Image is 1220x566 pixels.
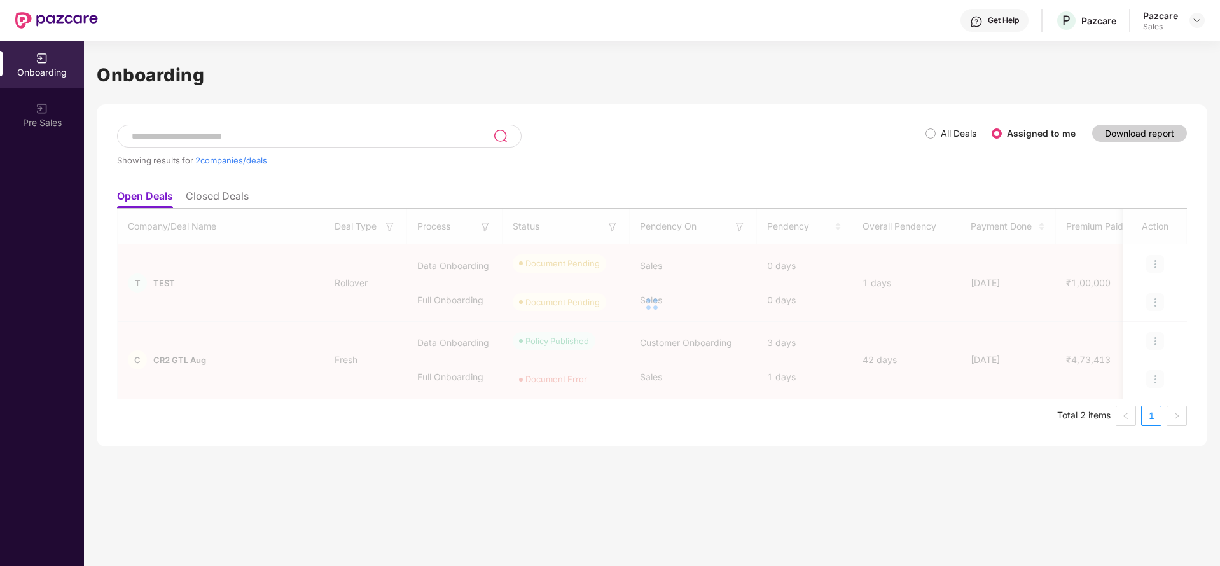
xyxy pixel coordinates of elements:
a: 1 [1142,406,1161,425]
h1: Onboarding [97,61,1207,89]
div: Pazcare [1143,10,1178,22]
li: Open Deals [117,190,173,208]
button: Download report [1092,125,1187,142]
img: New Pazcare Logo [15,12,98,29]
li: Next Page [1167,406,1187,426]
img: svg+xml;base64,PHN2ZyB3aWR0aD0iMjAiIGhlaWdodD0iMjAiIHZpZXdCb3g9IjAgMCAyMCAyMCIgZmlsbD0ibm9uZSIgeG... [36,52,48,65]
span: P [1062,13,1071,28]
li: Previous Page [1116,406,1136,426]
label: All Deals [941,128,976,139]
div: Pazcare [1081,15,1116,27]
img: svg+xml;base64,PHN2ZyBpZD0iRHJvcGRvd24tMzJ4MzIiIHhtbG5zPSJodHRwOi8vd3d3LnczLm9yZy8yMDAwL3N2ZyIgd2... [1192,15,1202,25]
button: right [1167,406,1187,426]
button: left [1116,406,1136,426]
li: 1 [1141,406,1161,426]
img: svg+xml;base64,PHN2ZyB3aWR0aD0iMjQiIGhlaWdodD0iMjUiIHZpZXdCb3g9IjAgMCAyNCAyNSIgZmlsbD0ibm9uZSIgeG... [493,128,508,144]
span: left [1122,412,1130,420]
label: Assigned to me [1007,128,1076,139]
div: Sales [1143,22,1178,32]
li: Closed Deals [186,190,249,208]
span: 2 companies/deals [195,155,267,165]
li: Total 2 items [1057,406,1111,426]
img: svg+xml;base64,PHN2ZyBpZD0iSGVscC0zMngzMiIgeG1sbnM9Imh0dHA6Ly93d3cudzMub3JnLzIwMDAvc3ZnIiB3aWR0aD... [970,15,983,28]
div: Get Help [988,15,1019,25]
span: right [1173,412,1181,420]
div: Showing results for [117,155,925,165]
img: svg+xml;base64,PHN2ZyB3aWR0aD0iMjAiIGhlaWdodD0iMjAiIHZpZXdCb3g9IjAgMCAyMCAyMCIgZmlsbD0ibm9uZSIgeG... [36,102,48,115]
